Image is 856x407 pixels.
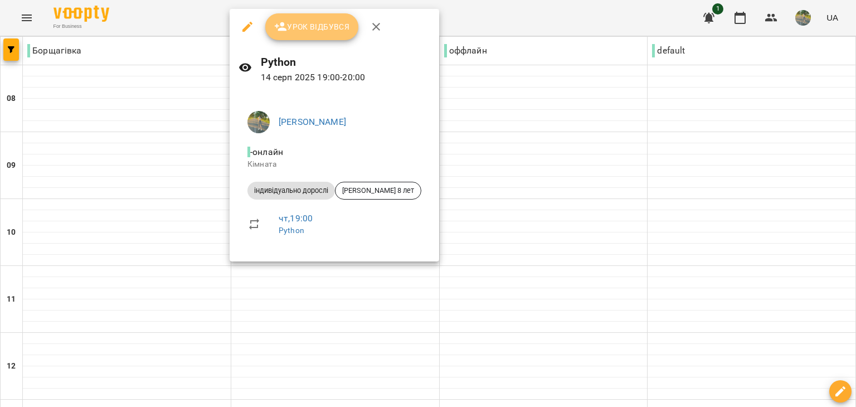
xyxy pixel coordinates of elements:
a: чт , 19:00 [279,213,313,224]
div: [PERSON_NAME] 8 лет [335,182,421,200]
span: Урок відбувся [274,20,350,33]
span: індивідуально дорослі [247,186,335,196]
button: Урок відбувся [265,13,359,40]
span: [PERSON_NAME] 8 лет [335,186,421,196]
p: Кімната [247,159,421,170]
p: 14 серп 2025 19:00 - 20:00 [261,71,430,84]
h6: Python [261,54,430,71]
a: Python [279,226,304,235]
a: [PERSON_NAME] [279,117,346,127]
span: - онлайн [247,147,285,157]
img: cc86a7d391a927a8a2da6048dc44c688.jpg [247,111,270,133]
